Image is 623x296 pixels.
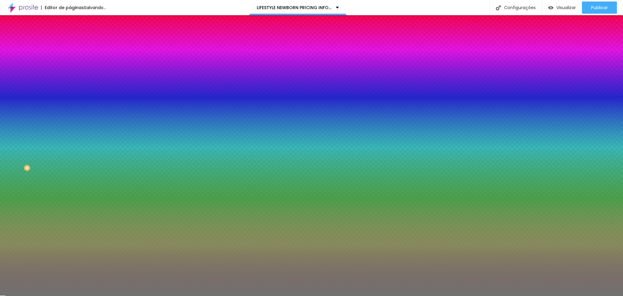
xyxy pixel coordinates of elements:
p: LIFESTYLE NEWBORN PRICING INFORMATION [257,5,331,10]
button: Visualizar [542,2,582,14]
span: Visualizar [556,5,576,10]
img: Icone [496,5,501,10]
div: Salvando... [84,5,106,10]
span: Publicar [591,5,608,10]
button: Publicar [582,2,617,14]
img: view-1.svg [548,5,553,10]
div: Editor de páginas [41,5,84,10]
